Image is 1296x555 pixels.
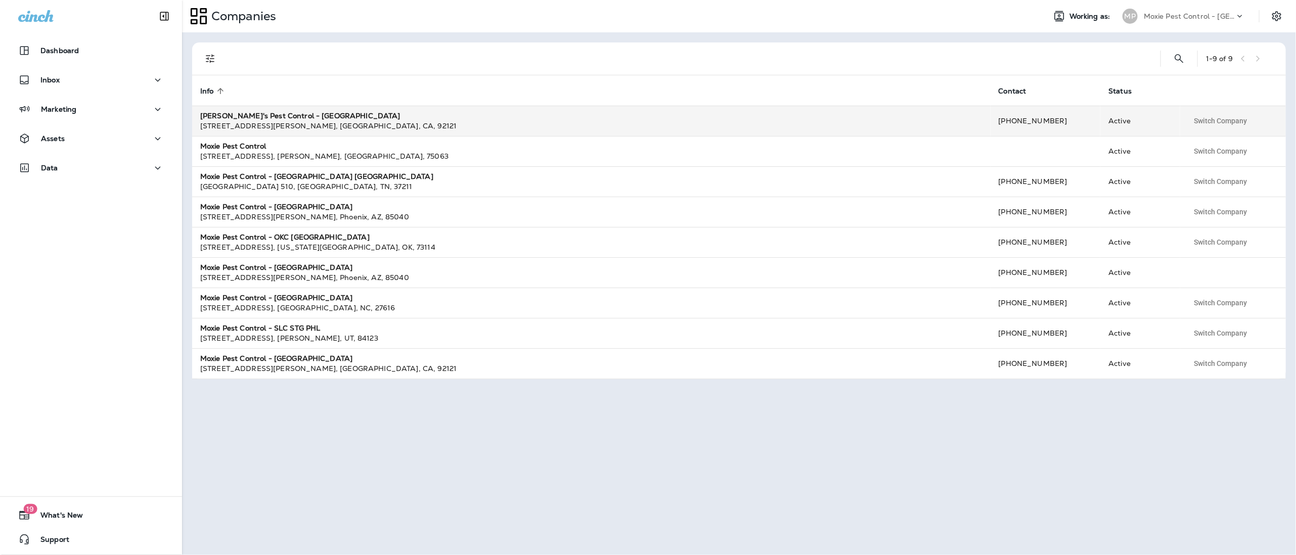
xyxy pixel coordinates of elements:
[200,212,982,222] div: [STREET_ADDRESS][PERSON_NAME] , Phoenix , AZ , 85040
[200,323,320,333] strong: Moxie Pest Control - SLC STG PHL
[200,111,400,120] strong: [PERSON_NAME]'s Pest Control - [GEOGRAPHIC_DATA]
[200,181,982,192] div: [GEOGRAPHIC_DATA] 510 , [GEOGRAPHIC_DATA] , TN , 37211
[1188,326,1253,341] button: Switch Company
[1268,7,1286,25] button: Settings
[10,40,172,61] button: Dashboard
[1100,197,1180,227] td: Active
[991,257,1101,288] td: [PHONE_NUMBER]
[991,166,1101,197] td: [PHONE_NUMBER]
[1100,257,1180,288] td: Active
[200,142,266,151] strong: Moxie Pest Control
[1188,235,1253,250] button: Switch Company
[991,197,1101,227] td: [PHONE_NUMBER]
[10,158,172,178] button: Data
[200,333,982,343] div: [STREET_ADDRESS] , [PERSON_NAME] , UT , 84123
[1188,356,1253,371] button: Switch Company
[10,70,172,90] button: Inbox
[991,288,1101,318] td: [PHONE_NUMBER]
[200,49,220,69] button: Filters
[10,128,172,149] button: Assets
[30,511,83,523] span: What's New
[1194,148,1247,155] span: Switch Company
[1100,106,1180,136] td: Active
[200,242,982,252] div: [STREET_ADDRESS] , [US_STATE][GEOGRAPHIC_DATA] , OK , 73114
[1188,174,1253,189] button: Switch Company
[200,121,982,131] div: [STREET_ADDRESS][PERSON_NAME] , [GEOGRAPHIC_DATA] , CA , 92121
[1100,318,1180,348] td: Active
[30,535,69,547] span: Support
[1069,12,1112,21] span: Working as:
[1188,144,1253,159] button: Switch Company
[200,303,982,313] div: [STREET_ADDRESS] , [GEOGRAPHIC_DATA] , NC , 27616
[40,76,60,84] p: Inbox
[999,86,1040,96] span: Contact
[1100,288,1180,318] td: Active
[1100,136,1180,166] td: Active
[1108,86,1145,96] span: Status
[10,529,172,549] button: Support
[1194,178,1247,185] span: Switch Company
[207,9,276,24] p: Companies
[10,505,172,525] button: 19What's New
[991,227,1101,257] td: [PHONE_NUMBER]
[23,504,37,514] span: 19
[200,86,227,96] span: Info
[41,134,65,143] p: Assets
[991,106,1101,136] td: [PHONE_NUMBER]
[1194,117,1247,124] span: Switch Company
[1194,330,1247,337] span: Switch Company
[1194,360,1247,367] span: Switch Company
[200,354,352,363] strong: Moxie Pest Control - [GEOGRAPHIC_DATA]
[1188,204,1253,219] button: Switch Company
[999,87,1026,96] span: Contact
[1169,49,1189,69] button: Search Companies
[1188,113,1253,128] button: Switch Company
[200,272,982,283] div: [STREET_ADDRESS][PERSON_NAME] , Phoenix , AZ , 85040
[1144,12,1235,20] p: Moxie Pest Control - [GEOGRAPHIC_DATA]
[1108,87,1132,96] span: Status
[200,263,352,272] strong: Moxie Pest Control - [GEOGRAPHIC_DATA]
[40,47,79,55] p: Dashboard
[1100,227,1180,257] td: Active
[1188,295,1253,310] button: Switch Company
[200,172,433,181] strong: Moxie Pest Control - [GEOGRAPHIC_DATA] [GEOGRAPHIC_DATA]
[1123,9,1138,24] div: MP
[10,99,172,119] button: Marketing
[41,164,58,172] p: Data
[200,233,370,242] strong: Moxie Pest Control - OKC [GEOGRAPHIC_DATA]
[200,293,352,302] strong: Moxie Pest Control - [GEOGRAPHIC_DATA]
[200,87,214,96] span: Info
[150,6,178,26] button: Collapse Sidebar
[991,318,1101,348] td: [PHONE_NUMBER]
[991,348,1101,379] td: [PHONE_NUMBER]
[200,151,982,161] div: [STREET_ADDRESS] , [PERSON_NAME] , [GEOGRAPHIC_DATA] , 75063
[1206,55,1233,63] div: 1 - 9 of 9
[1194,208,1247,215] span: Switch Company
[1100,166,1180,197] td: Active
[200,363,982,374] div: [STREET_ADDRESS][PERSON_NAME] , [GEOGRAPHIC_DATA] , CA , 92121
[1100,348,1180,379] td: Active
[41,105,76,113] p: Marketing
[1194,299,1247,306] span: Switch Company
[200,202,352,211] strong: Moxie Pest Control - [GEOGRAPHIC_DATA]
[1194,239,1247,246] span: Switch Company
